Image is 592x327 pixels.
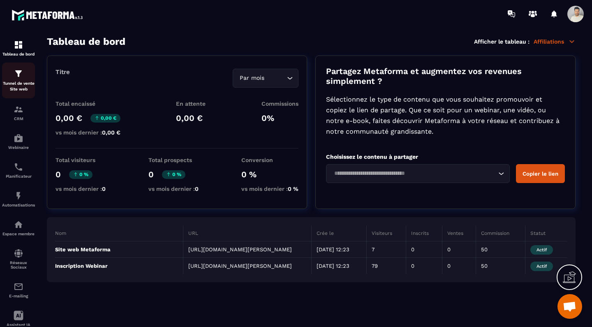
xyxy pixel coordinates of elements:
[14,191,23,201] img: automations
[442,225,476,241] th: Ventes
[2,127,35,156] a: automationsautomationsWebinaire
[2,98,35,127] a: formationformationCRM
[311,225,367,241] th: Crée le
[2,203,35,207] p: Automatisations
[326,66,565,86] p: Partagez Metaforma et augmentez vos revenues simplement ?
[2,52,35,56] p: Tableau de bord
[148,157,199,163] p: Total prospects
[14,133,23,143] img: automations
[176,113,206,123] p: 0,00 €
[331,169,496,178] input: Search for option
[317,263,362,269] p: [DATE] 12:23
[102,186,106,192] span: 0
[195,186,199,192] span: 0
[55,129,120,136] p: vs mois dernier :
[530,262,553,271] span: Actif
[241,186,298,192] p: vs mois dernier :
[14,220,23,230] img: automations
[266,74,285,83] input: Search for option
[367,258,406,274] td: 79
[442,258,476,274] td: 0
[55,68,70,76] p: Titre
[2,156,35,185] a: schedulerschedulerPlanificateur
[2,174,35,179] p: Planificateur
[317,246,362,253] p: [DATE] 12:23
[102,129,120,136] span: 0,00 €
[241,157,298,163] p: Conversion
[442,241,476,258] td: 0
[55,246,178,253] p: Site web Metaforma
[2,322,35,327] p: Assistant IA
[241,169,298,179] p: 0 %
[530,245,553,255] span: Actif
[326,153,565,160] p: Choisissez le contenu à partager
[516,164,565,183] button: Copier le lien
[525,225,567,241] th: Statut
[367,241,406,258] td: 7
[474,38,530,45] p: Afficher le tableau :
[90,114,120,123] p: 0,00 €
[476,241,525,258] td: 50
[2,276,35,304] a: emailemailE-mailing
[2,81,35,92] p: Tunnel de vente Site web
[183,258,312,274] td: [URL][DOMAIN_NAME][PERSON_NAME]
[406,225,442,241] th: Inscrits
[2,145,35,150] p: Webinaire
[55,157,106,163] p: Total visiteurs
[162,170,185,179] p: 0 %
[47,36,125,47] h3: Tableau de bord
[2,34,35,63] a: formationformationTableau de bord
[476,225,525,241] th: Commission
[2,185,35,213] a: automationsautomationsAutomatisations
[2,260,35,269] p: Réseaux Sociaux
[55,263,178,269] p: Inscription Webinar
[176,100,206,107] p: En attente
[367,225,406,241] th: Visiteurs
[476,258,525,274] td: 50
[233,69,298,88] div: Search for option
[14,69,23,79] img: formation
[261,100,298,107] p: Commissions
[14,40,23,50] img: formation
[2,242,35,276] a: social-networksocial-networkRéseaux Sociaux
[557,294,582,319] div: Ouvrir le chat
[2,232,35,236] p: Espace membre
[261,113,298,123] p: 0%
[183,241,312,258] td: [URL][DOMAIN_NAME][PERSON_NAME]
[148,186,199,192] p: vs mois dernier :
[238,74,266,83] span: Par mois
[2,213,35,242] a: automationsautomationsEspace membre
[55,186,106,192] p: vs mois dernier :
[288,186,298,192] span: 0 %
[55,100,120,107] p: Total encaissé
[14,162,23,172] img: scheduler
[183,225,312,241] th: URL
[14,104,23,114] img: formation
[55,169,61,179] p: 0
[406,258,442,274] td: 0
[406,241,442,258] td: 0
[2,294,35,298] p: E-mailing
[55,225,183,241] th: Nom
[534,38,576,45] p: Affiliations
[55,113,82,123] p: 0,00 €
[14,248,23,258] img: social-network
[326,164,510,183] div: Search for option
[2,116,35,121] p: CRM
[69,170,92,179] p: 0 %
[2,63,35,98] a: formationformationTunnel de vente Site web
[148,169,154,179] p: 0
[12,7,86,23] img: logo
[326,94,565,137] p: Sélectionnez le type de contenu que vous souhaitez promouvoir et copiez le lien de partage. Que c...
[14,282,23,292] img: email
